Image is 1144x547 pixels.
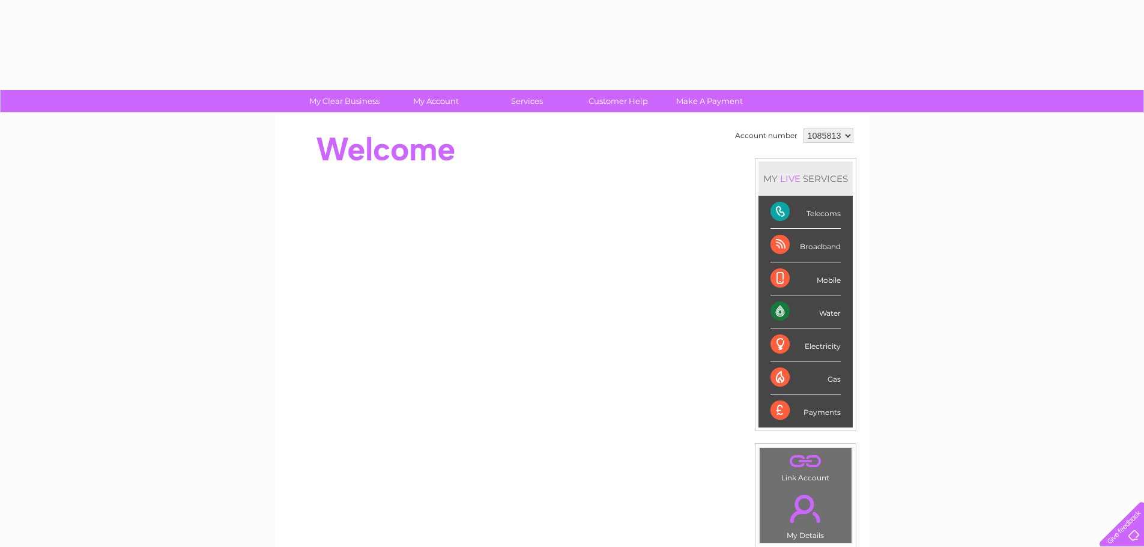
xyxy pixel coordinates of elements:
[770,262,841,295] div: Mobile
[732,125,800,146] td: Account number
[477,90,577,112] a: Services
[386,90,485,112] a: My Account
[758,162,853,196] div: MY SERVICES
[759,485,852,543] td: My Details
[770,394,841,427] div: Payments
[763,488,849,530] a: .
[759,447,852,485] td: Link Account
[660,90,759,112] a: Make A Payment
[770,361,841,394] div: Gas
[770,196,841,229] div: Telecoms
[763,451,849,472] a: .
[778,173,803,184] div: LIVE
[770,295,841,328] div: Water
[295,90,394,112] a: My Clear Business
[569,90,668,112] a: Customer Help
[770,328,841,361] div: Electricity
[770,229,841,262] div: Broadband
